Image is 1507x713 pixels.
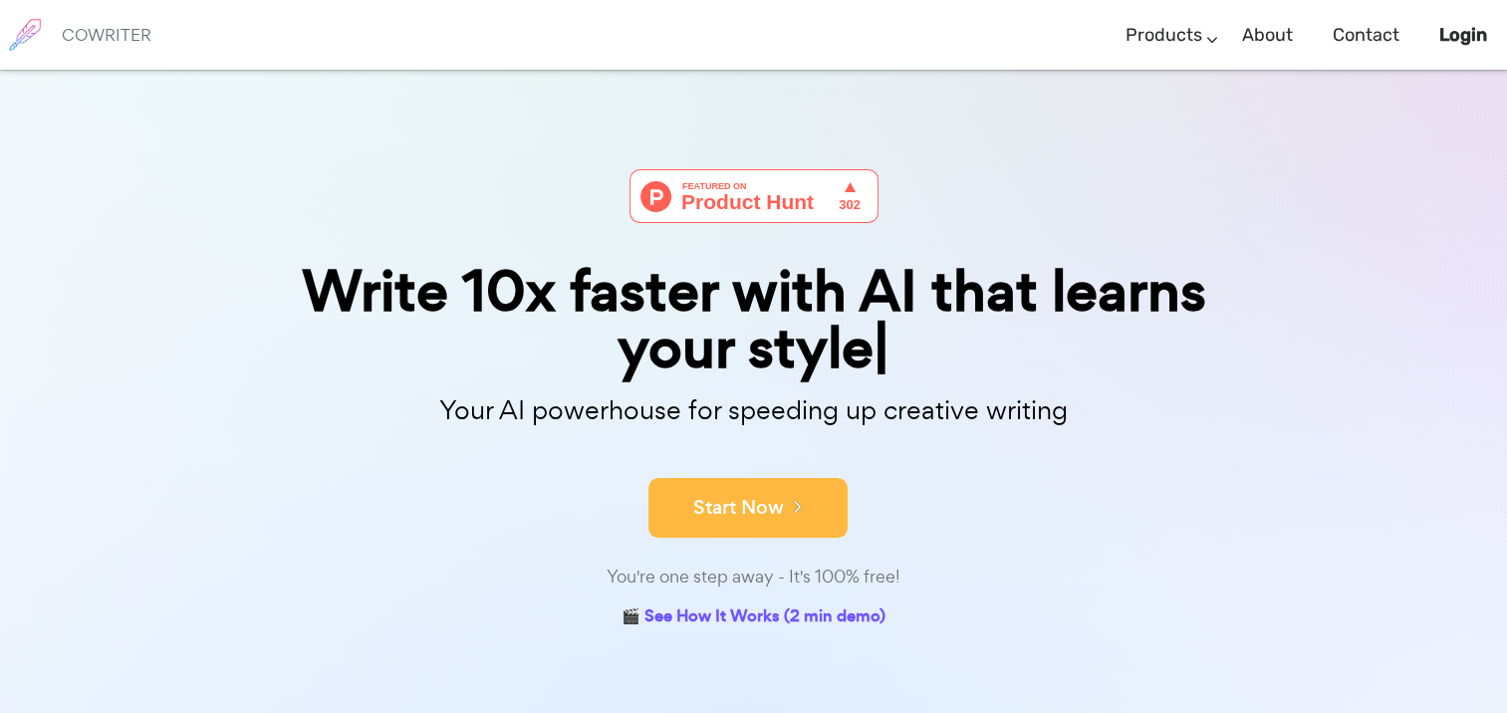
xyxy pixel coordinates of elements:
a: Login [1439,6,1487,65]
div: You're one step away - It's 100% free! [256,563,1252,592]
a: Products [1126,6,1202,65]
h6: COWRITER [62,26,151,44]
a: About [1242,6,1293,65]
img: Cowriter - Your AI buddy for speeding up creative writing | Product Hunt [629,169,879,223]
a: 🎬 See How It Works (2 min demo) [622,602,885,633]
button: Start Now [648,478,848,538]
b: Login [1439,24,1487,46]
a: Contact [1333,6,1399,65]
p: Your AI powerhouse for speeding up creative writing [256,389,1252,432]
div: Write 10x faster with AI that learns your style [256,263,1252,376]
